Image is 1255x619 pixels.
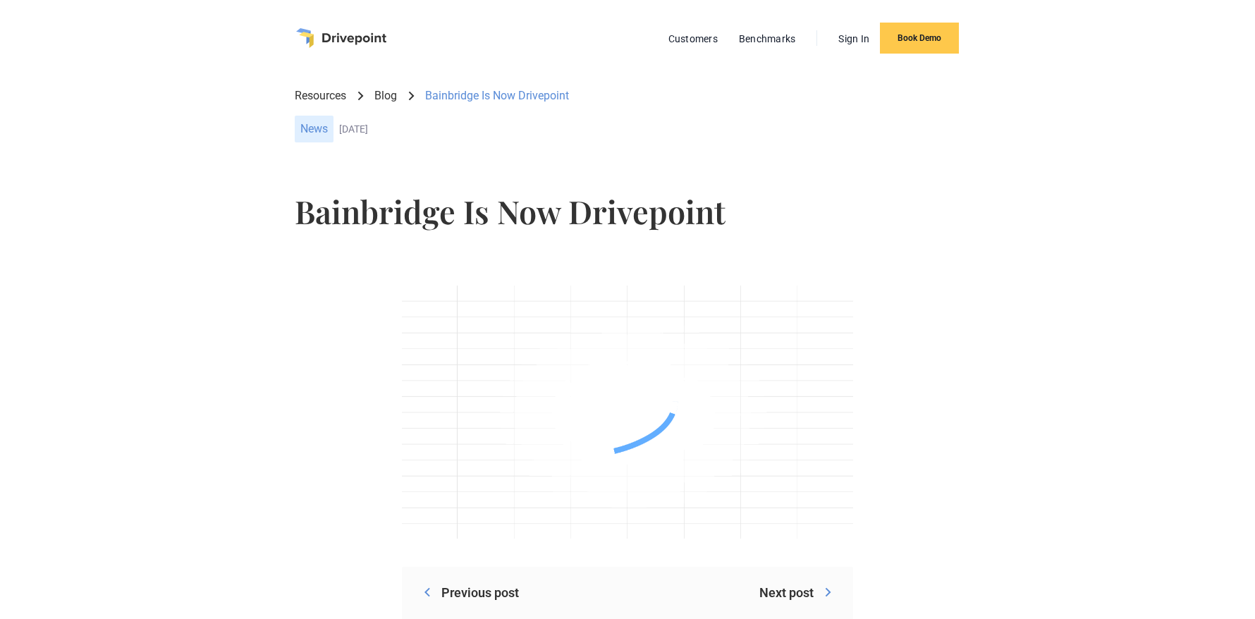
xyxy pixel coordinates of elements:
h1: Bainbridge Is Now Drivepoint [295,195,960,227]
a: Customers [661,30,725,48]
a: Sign In [831,30,876,48]
a: Book Demo [880,23,959,54]
div: News [295,116,333,142]
a: Benchmarks [732,30,803,48]
div: Previous post [441,584,519,601]
a: home [296,28,386,48]
a: Resources [295,88,346,104]
div: Bainbridge Is Now Drivepoint [425,88,569,104]
a: Next post [759,584,836,607]
a: Previous post [419,584,519,607]
div: [DATE] [339,123,960,135]
div: Next post [759,584,814,601]
a: Blog [374,88,397,104]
